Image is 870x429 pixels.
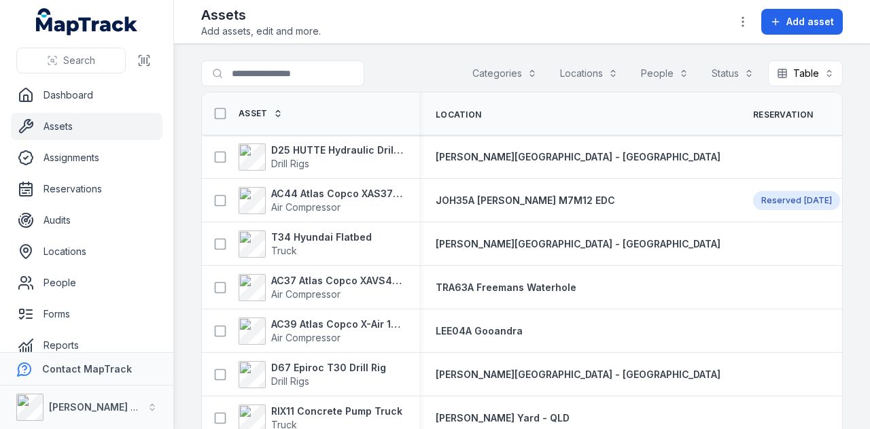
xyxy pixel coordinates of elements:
[436,281,576,293] span: TRA63A Freemans Waterhole
[271,332,341,343] span: Air Compressor
[271,187,403,201] strong: AC44 Atlas Copco XAS375TA
[804,195,832,206] time: 15/09/2025, 12:00:00 am
[436,194,615,207] a: JOH35A [PERSON_NAME] M7M12 EDC
[239,108,268,119] span: Asset
[271,245,297,256] span: Truck
[11,144,162,171] a: Assignments
[753,109,813,120] span: Reservation
[761,9,843,35] button: Add asset
[271,274,403,288] strong: AC37 Atlas Copco XAVS450
[11,301,162,328] a: Forms
[271,361,386,375] strong: D67 Epiroc T30 Drill Rig
[436,150,720,164] a: [PERSON_NAME][GEOGRAPHIC_DATA] - [GEOGRAPHIC_DATA]
[436,194,615,206] span: JOH35A [PERSON_NAME] M7M12 EDC
[239,361,386,388] a: D67 Epiroc T30 Drill RigDrill Rigs
[271,375,309,387] span: Drill Rigs
[436,368,720,380] span: [PERSON_NAME][GEOGRAPHIC_DATA] - [GEOGRAPHIC_DATA]
[804,195,832,205] span: [DATE]
[36,8,138,35] a: MapTrack
[11,269,162,296] a: People
[551,61,627,86] button: Locations
[436,238,720,250] span: [PERSON_NAME][GEOGRAPHIC_DATA] - [GEOGRAPHIC_DATA]
[271,405,402,418] strong: RIX11 Concrete Pump Truck
[632,61,697,86] button: People
[436,151,720,162] span: [PERSON_NAME][GEOGRAPHIC_DATA] - [GEOGRAPHIC_DATA]
[271,158,309,169] span: Drill Rigs
[239,108,283,119] a: Asset
[11,175,162,203] a: Reservations
[768,61,843,86] button: Table
[464,61,546,86] button: Categories
[436,324,523,338] a: LEE04A Gooandra
[239,318,403,345] a: AC39 Atlas Copco X-Air 1100-25Air Compressor
[239,274,403,301] a: AC37 Atlas Copco XAVS450Air Compressor
[201,5,321,24] h2: Assets
[271,288,341,300] span: Air Compressor
[16,48,126,73] button: Search
[436,325,523,337] span: LEE04A Gooandra
[271,143,403,157] strong: D25 HUTTE Hydraulic Drill Rig
[753,191,840,210] a: Reserved[DATE]
[201,24,321,38] span: Add assets, edit and more.
[436,411,570,425] a: [PERSON_NAME] Yard - QLD
[436,237,720,251] a: [PERSON_NAME][GEOGRAPHIC_DATA] - [GEOGRAPHIC_DATA]
[436,281,576,294] a: TRA63A Freemans Waterhole
[239,143,403,171] a: D25 HUTTE Hydraulic Drill RigDrill Rigs
[11,238,162,265] a: Locations
[436,109,481,120] span: Location
[271,201,341,213] span: Air Compressor
[239,230,372,258] a: T34 Hyundai FlatbedTruck
[42,363,132,375] strong: Contact MapTrack
[239,187,403,214] a: AC44 Atlas Copco XAS375TAAir Compressor
[63,54,95,67] span: Search
[753,191,840,210] div: Reserved
[786,15,834,29] span: Add asset
[703,61,763,86] button: Status
[11,113,162,140] a: Assets
[11,82,162,109] a: Dashboard
[436,412,570,424] span: [PERSON_NAME] Yard - QLD
[436,368,720,381] a: [PERSON_NAME][GEOGRAPHIC_DATA] - [GEOGRAPHIC_DATA]
[271,318,403,331] strong: AC39 Atlas Copco X-Air 1100-25
[11,207,162,234] a: Audits
[271,230,372,244] strong: T34 Hyundai Flatbed
[49,401,160,413] strong: [PERSON_NAME] Group
[11,332,162,359] a: Reports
